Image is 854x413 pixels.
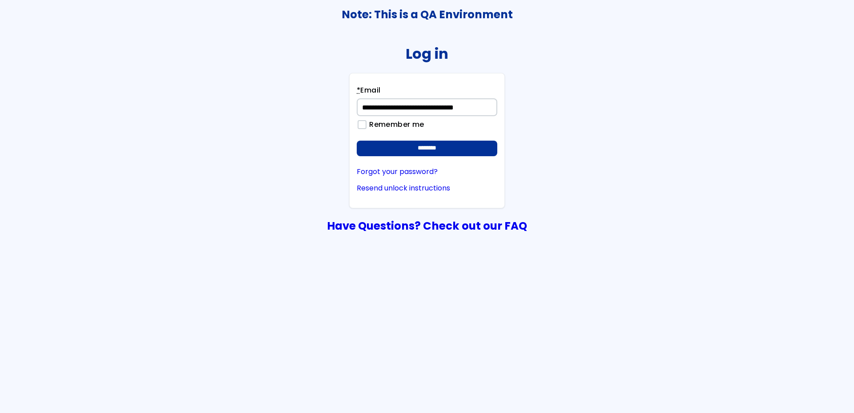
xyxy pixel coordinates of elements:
[406,45,448,62] h2: Log in
[357,168,497,176] a: Forgot your password?
[357,85,360,95] abbr: required
[0,8,854,21] h3: Note: This is a QA Environment
[357,184,497,192] a: Resend unlock instructions
[327,218,527,234] a: Have Questions? Check out our FAQ
[357,85,380,98] label: Email
[365,121,424,129] label: Remember me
